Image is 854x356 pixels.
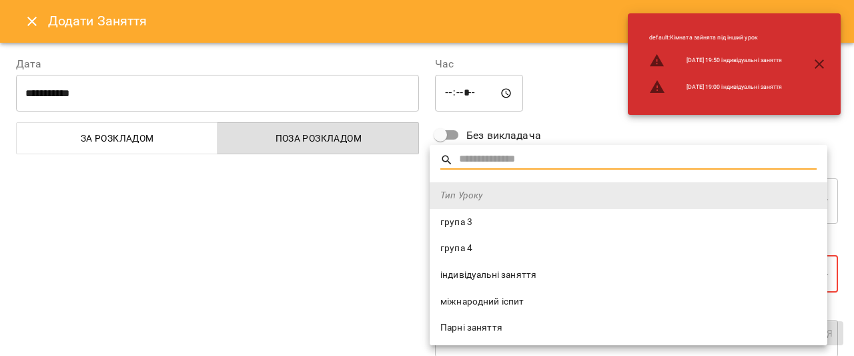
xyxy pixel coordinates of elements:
li: default : Кімната зайнята під інший урок [638,28,793,47]
span: індивідуальні заняття [440,269,817,282]
span: група 3 [440,216,817,229]
span: Тип Уроку [440,189,817,202]
span: Парні заняття [440,321,817,335]
span: міжнародний іспит [440,295,817,309]
span: група 4 [440,242,817,255]
li: [DATE] 19:00 індивідуальні заняття [638,73,793,100]
li: [DATE] 19:50 індивідуальні заняття [638,47,793,74]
